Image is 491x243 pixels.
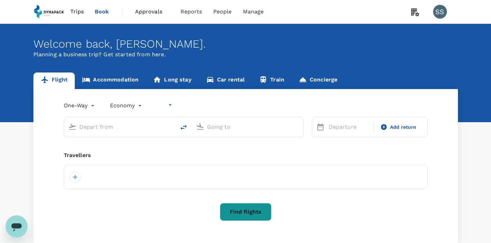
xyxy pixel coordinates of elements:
[33,38,458,50] div: Welcome back , [PERSON_NAME] .
[135,8,170,16] span: Approvals
[199,72,252,89] a: Car rental
[110,100,143,111] div: Economy
[390,124,417,131] span: Add return
[329,123,370,131] p: Departure
[213,8,232,16] span: People
[175,119,192,136] button: delete
[6,215,28,237] iframe: Button to launch messaging window
[207,121,289,132] input: Going to
[298,126,300,127] button: Open
[64,151,428,159] div: Travellers
[291,72,345,89] a: Concierge
[33,4,65,19] img: Dynapack Asia
[220,203,272,221] button: Find flights
[75,72,146,89] a: Accommodation
[181,8,202,16] span: Reports
[95,8,109,16] span: Book
[33,72,75,89] a: Flight
[252,72,291,89] a: Train
[146,72,198,89] a: Long stay
[243,8,264,16] span: Manage
[171,126,172,127] button: Open
[79,121,161,132] input: Depart from
[33,50,458,59] p: Planning a business trip? Get started from here.
[70,8,84,16] span: Trips
[433,5,447,19] div: SS
[64,100,96,111] div: One-Way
